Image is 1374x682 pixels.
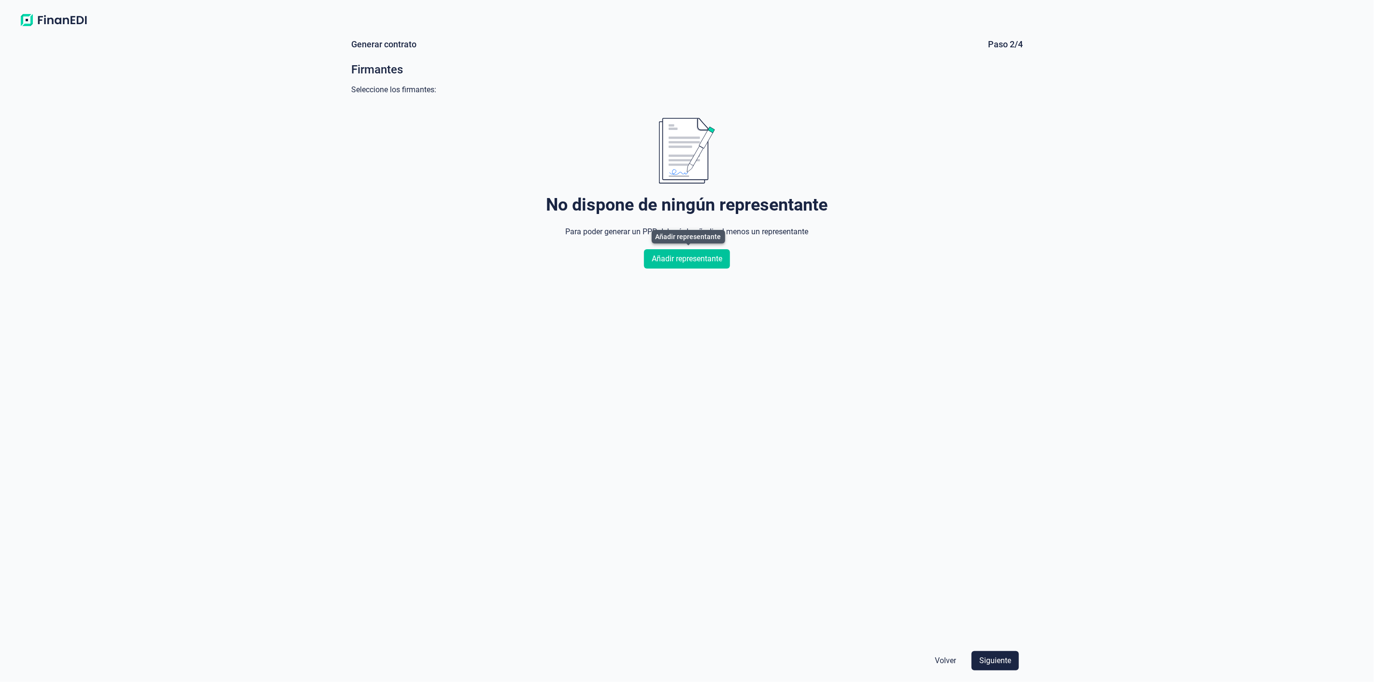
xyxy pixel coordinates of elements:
[988,39,1023,50] div: Paso 2/4
[979,655,1011,667] span: Siguiente
[351,62,1023,77] div: Firmantes
[659,118,716,184] img: genericImage
[927,651,964,670] button: Volver
[351,85,1023,95] div: Seleccione los firmantes:
[546,195,828,214] div: No dispone de ningún representante
[351,39,416,50] div: Generar contrato
[15,12,92,29] img: Logo de aplicación
[652,253,722,265] span: Añadir representante
[935,655,956,667] span: Volver
[644,249,730,269] button: Añadir representante
[566,226,809,238] div: Para poder generar un PPP deberá de añadir al menos un representante
[972,651,1019,670] button: Siguiente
